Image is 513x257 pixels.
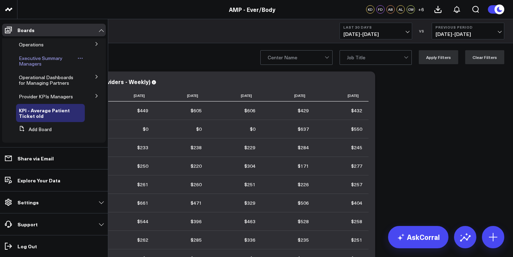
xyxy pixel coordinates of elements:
[250,126,255,133] div: $0
[191,199,202,206] div: $471
[244,199,255,206] div: $329
[101,90,155,101] th: [DATE]
[376,5,385,14] div: FD
[137,218,148,225] div: $544
[244,144,255,151] div: $229
[416,29,428,33] div: VS
[191,218,202,225] div: $396
[315,90,369,101] th: [DATE]
[244,107,255,114] div: $606
[343,25,408,29] b: Last 30 Days
[191,162,202,169] div: $220
[17,199,39,205] p: Settings
[17,177,60,183] p: Explore Your Data
[19,75,79,86] a: Operational Dashboards for Managing Partners
[351,107,362,114] div: $432
[19,93,73,100] span: Provider KPIs Managers
[298,162,309,169] div: $171
[298,236,309,243] div: $235
[155,90,208,101] th: [DATE]
[388,226,448,248] a: AskCorral
[351,126,362,133] div: $550
[244,181,255,188] div: $251
[19,55,62,67] span: Executive Summary Managers
[351,199,362,206] div: $404
[19,42,44,47] a: Operations
[351,144,362,151] div: $245
[137,144,148,151] div: $233
[19,107,70,119] span: KPI - Average Patient Ticket old
[137,107,148,114] div: $449
[351,181,362,188] div: $257
[143,126,148,133] div: $0
[417,5,425,14] button: +6
[396,5,405,14] div: AL
[17,27,35,33] p: Boards
[436,25,500,29] b: Previous Period
[351,236,362,243] div: $251
[19,41,44,48] span: Operations
[137,181,148,188] div: $261
[2,240,106,252] a: Log Out
[298,126,309,133] div: $637
[351,218,362,225] div: $258
[17,221,38,227] p: Support
[298,181,309,188] div: $226
[19,74,73,86] span: Operational Dashboards for Managing Partners
[196,126,202,133] div: $0
[191,107,202,114] div: $605
[298,199,309,206] div: $506
[137,199,148,206] div: $661
[19,94,73,99] a: Provider KPIs Managers
[340,23,412,39] button: Last 30 Days[DATE]-[DATE]
[19,55,76,67] a: Executive Summary Managers
[298,107,309,114] div: $429
[343,31,408,37] span: [DATE] - [DATE]
[298,218,309,225] div: $528
[436,31,500,37] span: [DATE] - [DATE]
[16,123,52,136] button: Add Board
[366,5,374,14] div: KD
[432,23,504,39] button: Previous Period[DATE]-[DATE]
[137,236,148,243] div: $262
[351,162,362,169] div: $277
[407,5,415,14] div: CW
[244,218,255,225] div: $463
[244,162,255,169] div: $304
[191,144,202,151] div: $238
[19,107,77,119] a: KPI - Average Patient Ticket old
[465,50,504,64] button: Clear Filters
[17,156,54,161] p: Share via Email
[191,236,202,243] div: $285
[208,90,261,101] th: [DATE]
[418,7,424,12] span: + 6
[17,243,37,249] p: Log Out
[262,90,315,101] th: [DATE]
[137,162,148,169] div: $250
[191,181,202,188] div: $260
[229,6,275,13] a: AMP - Ever/Body
[244,236,255,243] div: $336
[419,50,458,64] button: Apply Filters
[386,5,395,14] div: AB
[298,144,309,151] div: $284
